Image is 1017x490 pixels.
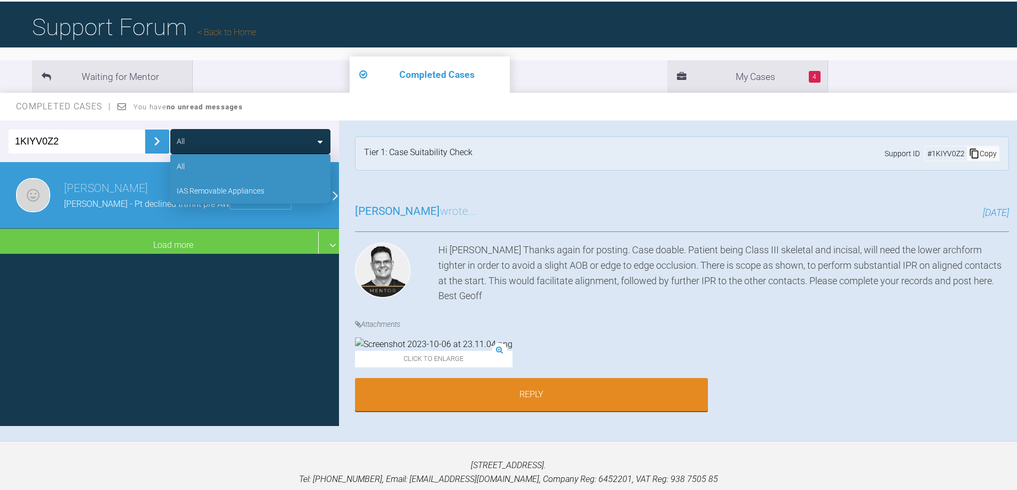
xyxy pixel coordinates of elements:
[885,148,920,159] span: Support ID
[809,71,821,83] span: 4
[167,103,243,111] strong: no unread messages
[355,203,476,221] h3: wrote...
[198,27,256,37] a: Back to Home
[64,180,230,198] h3: [PERSON_NAME]
[148,133,165,150] img: chevronRight.28bd32b0.svg
[350,57,510,93] li: Completed Cases
[364,146,472,162] div: Tier 1: Case Suitability Check
[177,135,185,147] div: All
[355,351,513,367] span: Click to enlarge
[355,378,708,411] a: Reply
[983,207,1009,218] span: [DATE]
[64,199,230,209] span: [PERSON_NAME] - Pt declined trtmnt pre AW
[177,185,264,197] div: IAS Removable Appliances
[355,318,1009,330] h4: Attachments
[17,459,1000,486] p: [STREET_ADDRESS]. Tel: [PHONE_NUMBER], Email: [EMAIL_ADDRESS][DOMAIN_NAME], Company Reg: 6452201,...
[16,178,50,212] img: Nicola Bone
[967,147,999,160] div: Copy
[9,130,145,154] input: Enter Case ID or Title
[667,60,827,93] li: My Cases
[177,160,185,172] div: All
[16,101,111,111] span: Completed Cases
[32,9,256,46] h1: Support Forum
[925,148,967,159] div: # 1KIYV0Z2
[438,243,1009,304] div: Hi [PERSON_NAME] Thanks again for posting. Case doable. Patient being Class III skeletal and inci...
[355,205,440,218] span: [PERSON_NAME]
[355,243,411,298] img: Geoff Stone
[133,103,243,111] span: You have
[32,60,192,93] li: Waiting for Mentor
[355,338,513,351] img: Screenshot 2023-10-06 at 23.11.04.png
